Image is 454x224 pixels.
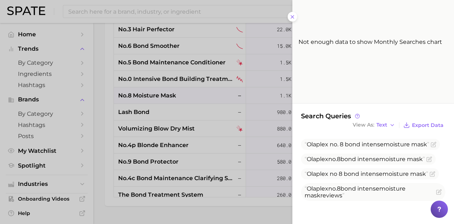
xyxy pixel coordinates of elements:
span: Olaplex bond intense [305,156,425,163]
span: Olaplex bond intense reviews [305,185,406,199]
span: View As [353,123,374,127]
button: Flag as miscategorized or irrelevant [436,189,442,195]
span: mask [410,170,426,177]
span: no.8 [328,185,340,192]
button: Flag as miscategorized or irrelevant [431,142,436,147]
span: moisture [384,141,410,148]
span: Export Data [412,122,444,128]
button: Flag as miscategorized or irrelevant [430,171,435,177]
button: View AsText [351,120,397,130]
button: Export Data [402,120,445,130]
span: Text [376,123,387,127]
span: Olaplex no 8 bond intense [305,170,428,177]
span: moisture [379,185,406,192]
button: Flag as miscategorized or irrelevant [426,156,432,162]
span: Search Queries [301,112,361,120]
span: mask [407,156,423,163]
span: mask [305,192,320,199]
span: mask [411,141,427,148]
span: moisture [379,156,406,163]
span: Olaplex no. 8 bond intense [305,141,429,148]
span: moisture [383,170,409,177]
span: no.8 [328,156,340,163]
